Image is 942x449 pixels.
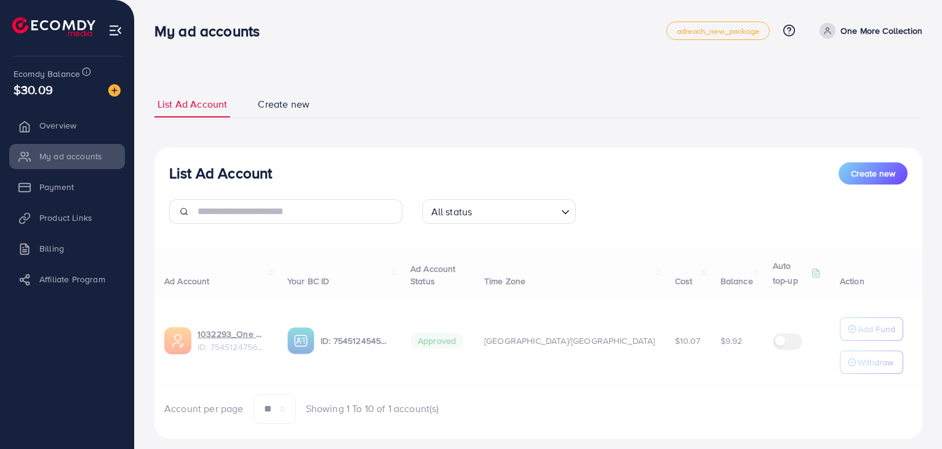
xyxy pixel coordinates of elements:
[14,68,80,80] span: Ecomdy Balance
[815,23,922,39] a: One More Collection
[158,97,227,111] span: List Ad Account
[154,22,269,40] h3: My ad accounts
[666,22,770,40] a: adreach_new_package
[677,27,759,35] span: adreach_new_package
[108,23,122,38] img: menu
[169,164,272,182] h3: List Ad Account
[108,84,121,97] img: image
[851,167,895,180] span: Create new
[840,23,922,38] p: One More Collection
[422,199,576,224] div: Search for option
[839,162,908,185] button: Create new
[476,201,556,221] input: Search for option
[429,203,475,221] span: All status
[12,17,95,36] img: logo
[14,81,53,98] span: $30.09
[258,97,309,111] span: Create new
